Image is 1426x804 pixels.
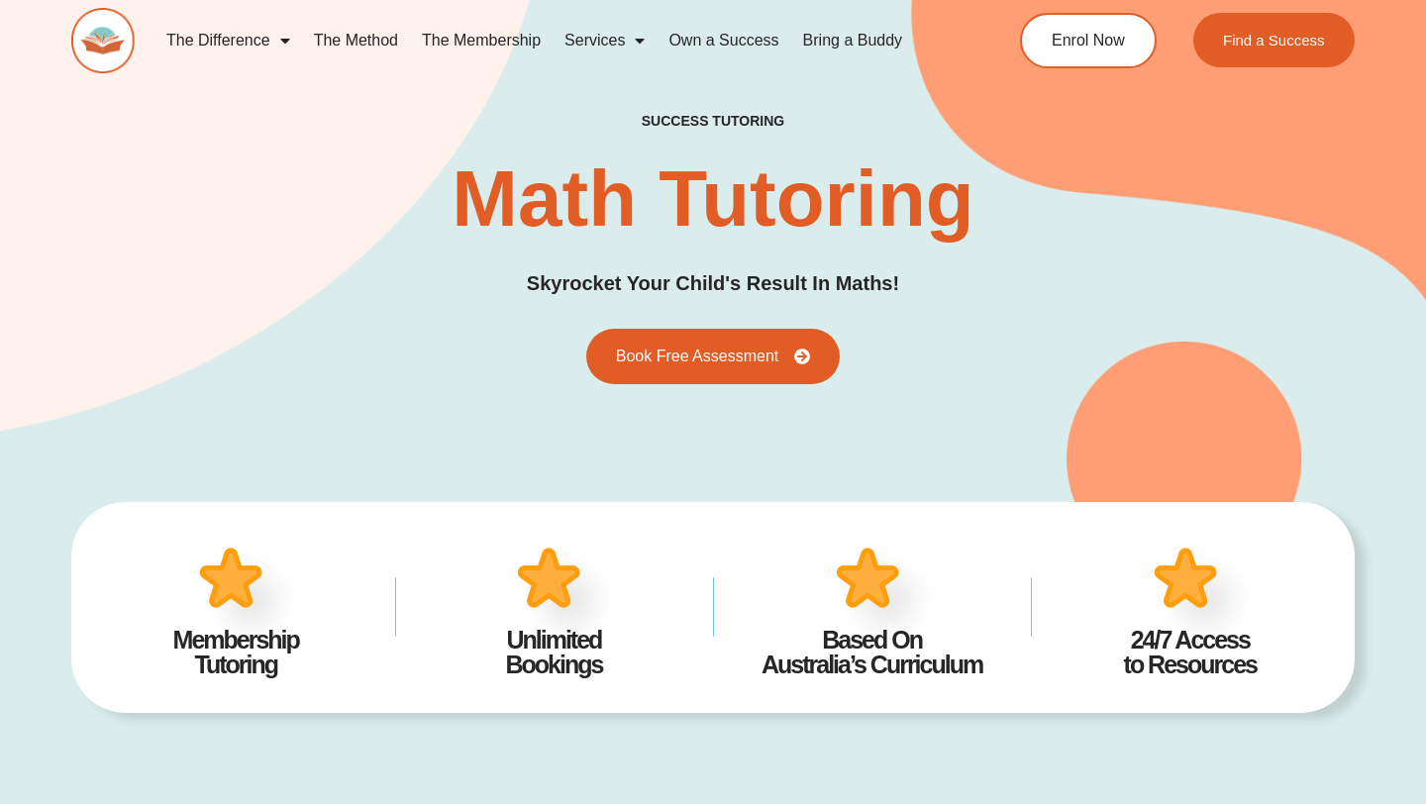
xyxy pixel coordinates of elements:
[1061,628,1319,677] h4: 24/7 Access to Resources
[1193,13,1355,67] a: Find a Success
[154,18,302,63] a: The Difference
[1020,13,1157,68] a: Enrol Now
[1052,33,1125,49] span: Enrol Now
[1223,33,1325,48] span: Find a Success
[527,268,899,299] h3: Skyrocket Your Child's Result In Maths!
[107,628,365,677] h4: Membership Tutoring
[743,628,1001,677] h4: Based On Australia’s Curriculum
[791,18,915,63] a: Bring a Buddy
[553,18,657,63] a: Services
[616,349,779,364] span: Book Free Assessment
[154,18,947,63] nav: Menu
[410,18,553,63] a: The Membership
[642,113,784,130] h4: success tutoring
[302,18,410,63] a: The Method
[425,628,683,677] h4: Unlimited Bookings
[657,18,790,63] a: Own a Success
[452,159,973,239] h2: Math Tutoring
[586,329,841,384] a: Book Free Assessment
